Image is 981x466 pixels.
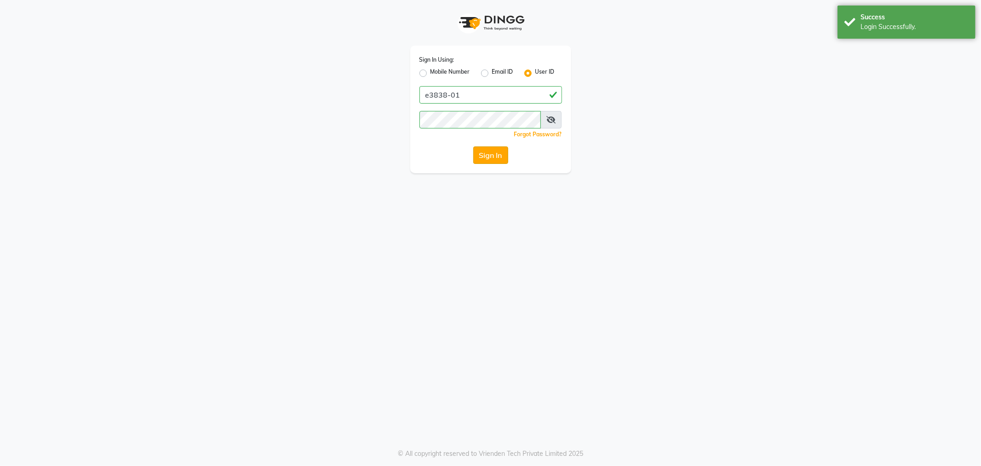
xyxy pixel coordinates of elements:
button: Sign In [473,146,508,164]
div: Success [861,12,969,22]
label: User ID [535,68,555,79]
div: Login Successfully. [861,22,969,32]
input: Username [419,111,541,128]
img: logo1.svg [454,9,528,36]
a: Forgot Password? [514,131,562,138]
label: Email ID [492,68,513,79]
label: Mobile Number [430,68,470,79]
input: Username [419,86,562,104]
label: Sign In Using: [419,56,454,64]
